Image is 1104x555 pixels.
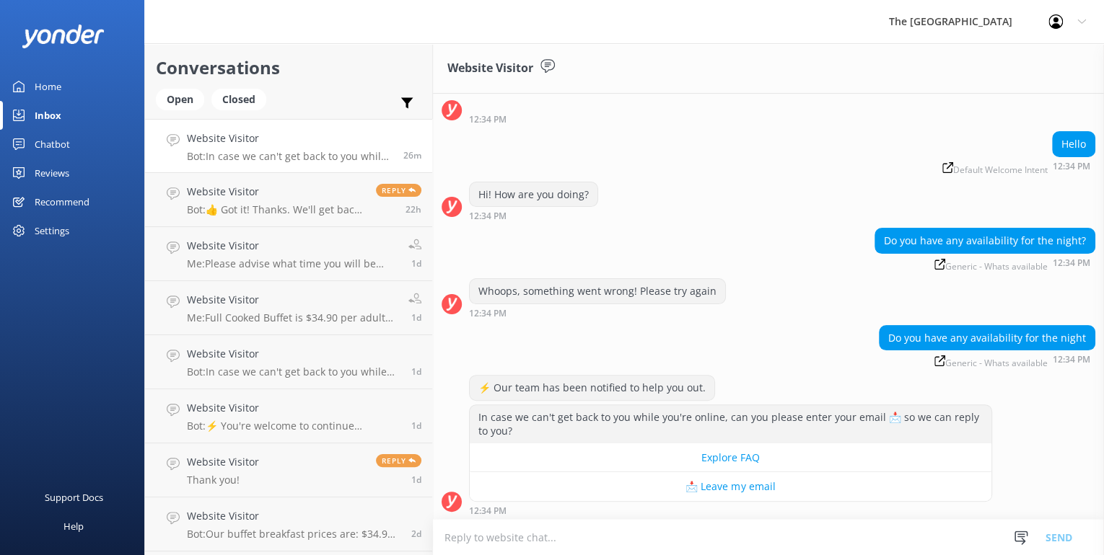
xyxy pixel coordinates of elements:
[187,454,259,470] h4: Website Visitor
[470,443,991,472] button: Explore FAQ
[879,354,1095,368] div: Aug 23 2025 12:34pm (UTC +12:00) Pacific/Auckland
[145,497,432,551] a: Website VisitorBot:Our buffet breakfast prices are: $34.90 per adult for cooked, $24.90 per adult...
[406,203,421,216] span: Aug 22 2025 02:03pm (UTC +12:00) Pacific/Auckland
[875,257,1095,271] div: Aug 23 2025 12:34pm (UTC +12:00) Pacific/Auckland
[187,419,400,432] p: Bot: ⚡ You're welcome to continue messaging and then leave your email 📩 in case we can't respond ...
[942,162,1048,174] span: Default Welcome Intent
[187,184,365,200] h4: Website Visitor
[934,259,1048,271] span: Generic - Whats available
[187,292,398,308] h4: Website Visitor
[447,59,533,78] h3: Website Visitor
[156,91,211,107] a: Open
[411,257,421,270] span: Aug 22 2025 08:16am (UTC +12:00) Pacific/Auckland
[145,281,432,335] a: Website VisitorMe:Full Cooked Buffet is $34.90 per adult or Continental is $24.90 per adult1d
[211,89,266,110] div: Closed
[156,89,204,110] div: Open
[411,419,421,432] span: Aug 21 2025 05:13pm (UTC +12:00) Pacific/Auckland
[35,130,70,159] div: Chatbot
[187,203,365,216] p: Bot: 👍 Got it! Thanks. We'll get back to you as soon as we can
[875,228,1095,253] div: Do you have any availability for the night?
[1053,259,1090,271] strong: 12:34 PM
[469,114,869,124] div: Aug 23 2025 12:34pm (UTC +12:00) Pacific/Auckland
[211,91,273,107] a: Closed
[470,182,597,207] div: Hi! How are you doing?
[187,257,398,270] p: Me: Please advise what time you will be arriving
[145,227,432,281] a: Website VisitorMe:Please advise what time you will be arriving1d
[35,101,61,130] div: Inbox
[187,238,398,254] h4: Website Visitor
[880,326,1095,350] div: Do you have any availability for the night
[63,512,84,541] div: Help
[1053,355,1090,368] strong: 12:34 PM
[469,507,507,515] strong: 12:34 PM
[187,474,259,487] p: Thank you!
[187,365,400,378] p: Bot: In case we can't get back to you while you're online, can you please enter your email 📩 so w...
[469,115,507,124] strong: 12:34 PM
[145,119,432,173] a: Website VisitorBot:In case we can't get back to you while you're online, can you please enter you...
[937,161,1095,174] div: Aug 23 2025 12:34pm (UTC +12:00) Pacific/Auckland
[411,528,421,540] span: Aug 20 2025 09:32pm (UTC +12:00) Pacific/Auckland
[376,184,421,197] span: Reply
[403,149,421,161] span: Aug 23 2025 12:34pm (UTC +12:00) Pacific/Auckland
[470,472,991,501] button: 📩 Leave my email
[187,311,398,324] p: Me: Full Cooked Buffet is $34.90 per adult or Continental is $24.90 per adult
[145,173,432,227] a: Website VisitorBot:👍 Got it! Thanks. We'll get back to you as soon as we canReply22h
[22,25,105,48] img: yonder-white-logo.png
[470,279,725,303] div: Whoops, something went wrong! Please try again
[469,308,726,318] div: Aug 23 2025 12:34pm (UTC +12:00) Pacific/Auckland
[187,528,400,541] p: Bot: Our buffet breakfast prices are: $34.90 per adult for cooked, $24.90 per adult for continent...
[934,355,1048,368] span: Generic - Whats available
[469,505,992,515] div: Aug 23 2025 12:34pm (UTC +12:00) Pacific/Auckland
[469,212,507,221] strong: 12:34 PM
[1053,162,1090,174] strong: 12:34 PM
[145,335,432,389] a: Website VisitorBot:In case we can't get back to you while you're online, can you please enter you...
[376,454,421,467] span: Reply
[156,54,421,81] h2: Conversations
[470,405,991,443] div: In case we can't get back to you while you're online, can you please enter your email 📩 so we can...
[145,443,432,497] a: Website VisitorThank you!Reply1d
[1053,132,1095,156] div: Hello
[35,216,69,245] div: Settings
[187,150,393,163] p: Bot: In case we can't get back to you while you're online, can you please enter your email 📩 so w...
[187,130,393,146] h4: Website Visitor
[470,376,714,400] div: ⚡ Our team has been notified to help you out.
[35,159,69,187] div: Reviews
[45,483,103,512] div: Support Docs
[411,365,421,378] span: Aug 21 2025 09:18pm (UTC +12:00) Pacific/Auckland
[411,474,421,486] span: Aug 21 2025 04:10pm (UTC +12:00) Pacific/Auckland
[187,508,400,524] h4: Website Visitor
[187,346,400,362] h4: Website Visitor
[35,187,89,216] div: Recommend
[469,210,598,221] div: Aug 23 2025 12:34pm (UTC +12:00) Pacific/Auckland
[35,72,61,101] div: Home
[469,309,507,318] strong: 12:34 PM
[187,400,400,416] h4: Website Visitor
[411,311,421,324] span: Aug 21 2025 10:53pm (UTC +12:00) Pacific/Auckland
[145,389,432,443] a: Website VisitorBot:⚡ You're welcome to continue messaging and then leave your email 📩 in case we ...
